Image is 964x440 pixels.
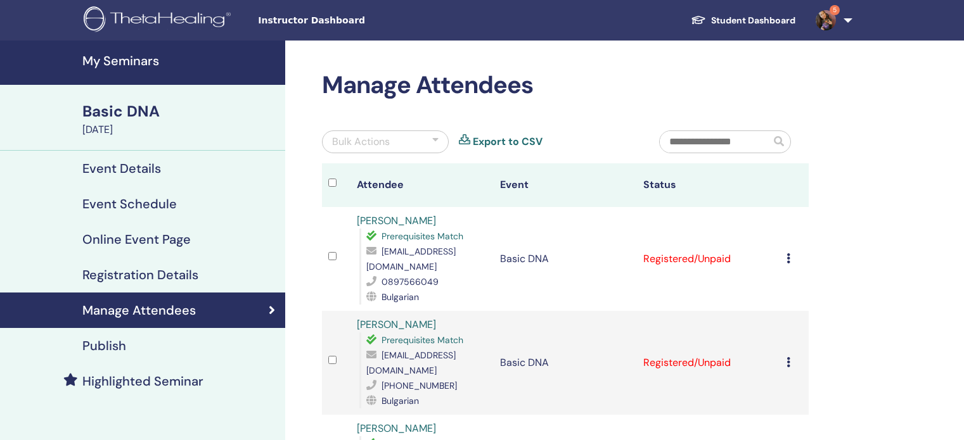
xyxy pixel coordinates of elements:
[82,338,126,353] h4: Publish
[82,196,177,211] h4: Event Schedule
[357,214,436,227] a: [PERSON_NAME]
[382,291,419,303] span: Bulgarian
[382,230,463,242] span: Prerequisites Match
[82,161,161,176] h4: Event Details
[322,71,809,100] h2: Manage Attendees
[84,6,235,35] img: logo.png
[494,163,637,207] th: Event
[494,311,637,415] td: Basic DNA
[473,134,543,149] a: Export to CSV
[382,276,439,287] span: 0897566049
[637,163,780,207] th: Status
[82,303,196,318] h4: Manage Attendees
[82,53,278,68] h4: My Seminars
[366,349,456,376] span: [EMAIL_ADDRESS][DOMAIN_NAME]
[681,9,806,32] a: Student Dashboard
[258,14,448,27] span: Instructor Dashboard
[830,5,840,15] span: 5
[816,10,836,30] img: default.jpg
[357,422,436,435] a: [PERSON_NAME]
[82,374,203,389] h4: Highlighted Seminar
[357,318,436,331] a: [PERSON_NAME]
[82,122,278,137] div: [DATE]
[332,134,390,149] div: Bulk Actions
[82,232,191,247] h4: Online Event Page
[494,207,637,311] td: Basic DNA
[366,246,456,272] span: [EMAIL_ADDRESS][DOMAIN_NAME]
[382,395,419,406] span: Bulgarian
[350,163,494,207] th: Attendee
[82,267,198,282] h4: Registration Details
[82,101,278,122] div: Basic DNA
[691,15,706,25] img: graduation-cap-white.svg
[382,334,463,346] span: Prerequisites Match
[75,101,285,137] a: Basic DNA[DATE]
[382,380,457,391] span: [PHONE_NUMBER]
